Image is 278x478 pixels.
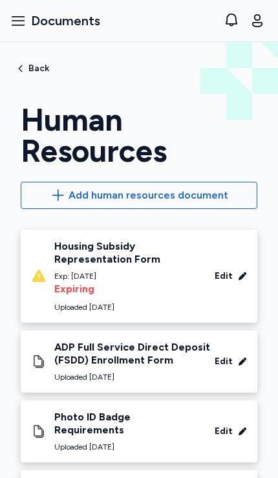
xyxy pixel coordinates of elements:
[28,64,49,73] span: Back
[54,411,197,437] div: Photo ID Badge Requirements
[31,12,100,30] span: Documents
[21,104,257,166] div: Human Resources
[54,442,197,452] div: Uploaded [DATE]
[5,6,105,35] button: Documents
[54,240,205,266] div: Housing Subsidy Representation Form
[69,188,228,203] span: Add human resources document
[21,182,257,209] button: Add human resources document
[54,302,205,312] div: Uploaded [DATE]
[215,425,233,438] div: Edit
[54,281,205,297] div: Expiring
[16,63,49,74] button: Back
[215,270,233,283] div: Edit
[54,372,215,382] div: Uploaded [DATE]
[54,341,215,367] div: ADP Full Service Direct Deposit (FSDD) Enrollment Form
[215,355,233,368] div: Edit
[54,271,205,281] div: Exp: [DATE]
